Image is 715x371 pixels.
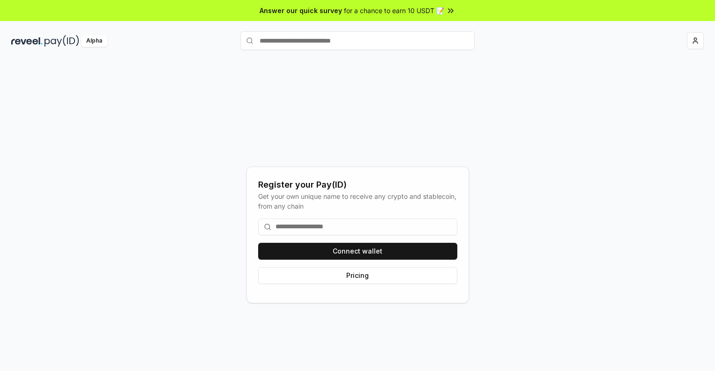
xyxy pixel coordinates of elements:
img: pay_id [45,35,79,47]
span: Answer our quick survey [260,6,342,15]
span: for a chance to earn 10 USDT 📝 [344,6,444,15]
img: reveel_dark [11,35,43,47]
button: Connect wallet [258,243,457,260]
div: Get your own unique name to receive any crypto and stablecoin, from any chain [258,191,457,211]
div: Alpha [81,35,107,47]
div: Register your Pay(ID) [258,178,457,191]
button: Pricing [258,267,457,284]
